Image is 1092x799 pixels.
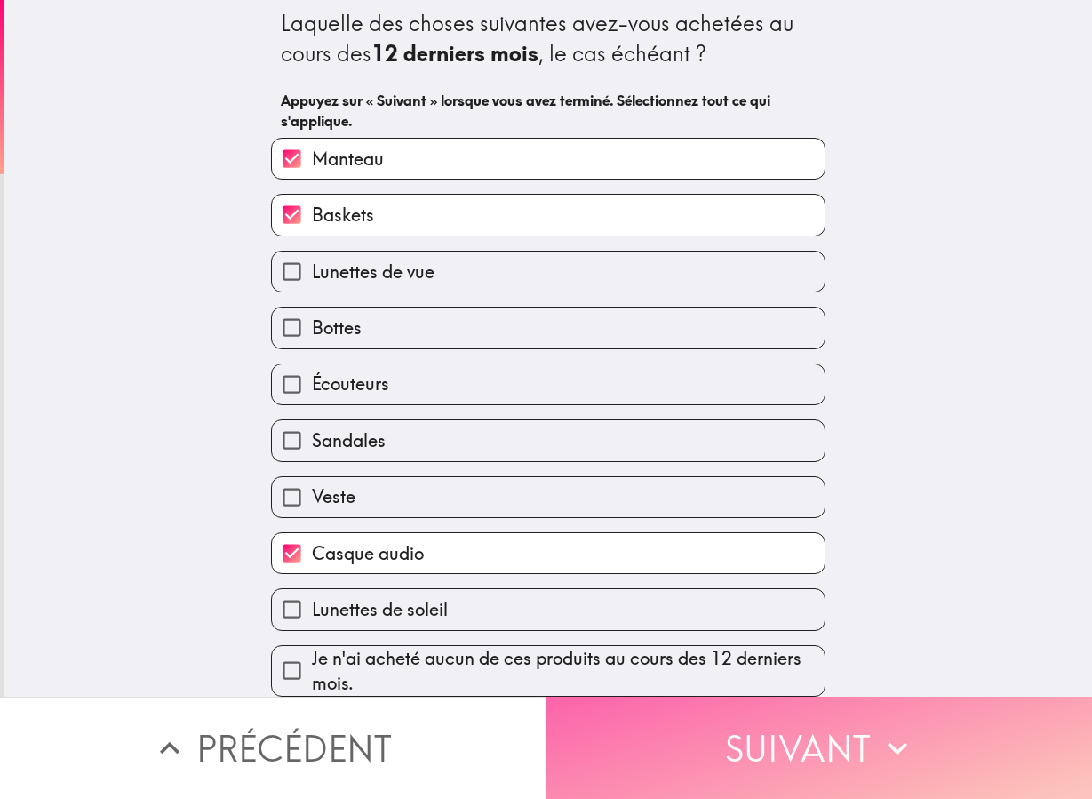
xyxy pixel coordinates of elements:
[272,589,825,629] button: Lunettes de soleil
[281,9,816,68] div: Laquelle des choses suivantes avez-vous achetées au cours des , le cas échéant ?
[272,195,825,235] button: Baskets
[281,91,816,131] h6: Appuyez sur « Suivant » lorsque vous avez terminé. Sélectionnez tout ce qui s'applique.
[272,308,825,348] button: Bottes
[312,372,389,396] span: Écouteurs
[272,533,825,573] button: Casque audio
[312,597,448,622] span: Lunettes de soleil
[371,40,538,67] b: 12 derniers mois
[312,484,355,509] span: Veste
[312,646,825,696] span: Je n'ai acheté aucun de ces produits au cours des 12 derniers mois.
[312,203,374,228] span: Baskets
[272,139,825,179] button: Manteau
[312,260,434,284] span: Lunettes de vue
[272,252,825,292] button: Lunettes de vue
[312,541,424,566] span: Casque audio
[272,477,825,517] button: Veste
[312,147,384,172] span: Manteau
[272,364,825,404] button: Écouteurs
[272,646,825,696] button: Je n'ai acheté aucun de ces produits au cours des 12 derniers mois.
[312,428,386,453] span: Sandales
[272,420,825,460] button: Sandales
[312,316,362,340] span: Bottes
